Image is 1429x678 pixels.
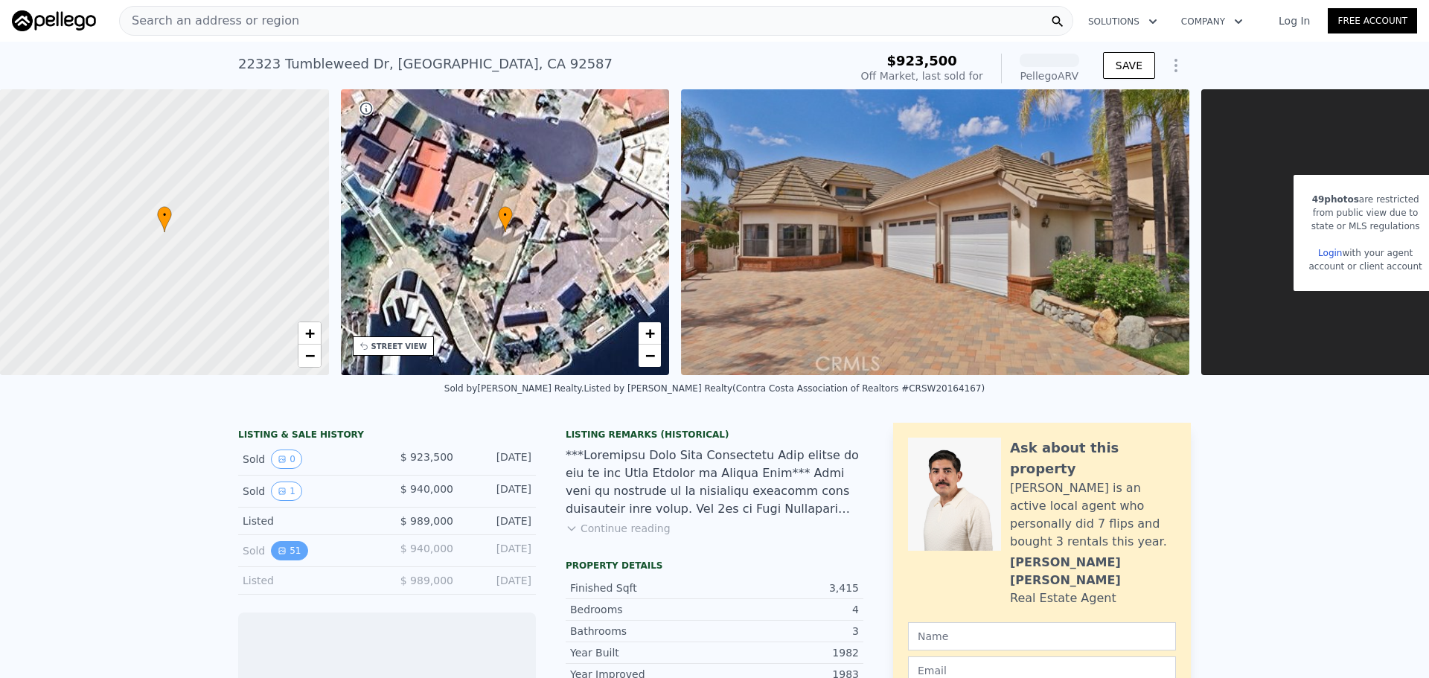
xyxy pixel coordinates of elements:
[400,515,453,527] span: $ 989,000
[465,541,531,560] div: [DATE]
[1103,52,1155,79] button: SAVE
[566,447,863,518] div: ***Loremipsu Dolo Sita Consectetu Adip elitse do eiu te inc Utla Etdolor ma Aliqua Enim*** Admi v...
[714,602,859,617] div: 4
[566,560,863,572] div: Property details
[1308,193,1422,206] div: are restricted
[238,54,613,74] div: 22323 Tumbleweed Dr , [GEOGRAPHIC_DATA] , CA 92587
[570,602,714,617] div: Bedrooms
[243,573,375,588] div: Listed
[570,581,714,595] div: Finished Sqft
[298,345,321,367] a: Zoom out
[1020,68,1079,83] div: Pellego ARV
[714,645,859,660] div: 1982
[465,573,531,588] div: [DATE]
[400,451,453,463] span: $ 923,500
[157,208,172,222] span: •
[645,346,655,365] span: −
[238,429,536,444] div: LISTING & SALE HISTORY
[1169,8,1255,35] button: Company
[465,514,531,528] div: [DATE]
[243,541,375,560] div: Sold
[714,581,859,595] div: 3,415
[304,324,314,342] span: +
[243,482,375,501] div: Sold
[371,341,427,352] div: STREET VIEW
[1308,260,1422,273] div: account or client account
[271,541,307,560] button: View historical data
[1010,438,1176,479] div: Ask about this property
[584,383,985,394] div: Listed by [PERSON_NAME] Realty (Contra Costa Association of Realtors #CRSW20164167)
[1308,220,1422,233] div: state or MLS regulations
[157,206,172,232] div: •
[1312,194,1359,205] span: 49 photos
[498,208,513,222] span: •
[1010,589,1116,607] div: Real Estate Agent
[298,322,321,345] a: Zoom in
[886,53,957,68] span: $923,500
[1010,554,1176,589] div: [PERSON_NAME] [PERSON_NAME]
[1318,248,1342,258] a: Login
[120,12,299,30] span: Search an address or region
[566,429,863,441] div: Listing Remarks (Historical)
[639,322,661,345] a: Zoom in
[1076,8,1169,35] button: Solutions
[1161,51,1191,80] button: Show Options
[400,543,453,554] span: $ 940,000
[465,482,531,501] div: [DATE]
[12,10,96,31] img: Pellego
[465,450,531,469] div: [DATE]
[908,622,1176,650] input: Name
[400,483,453,495] span: $ 940,000
[1261,13,1328,28] a: Log In
[243,450,375,469] div: Sold
[444,383,584,394] div: Sold by [PERSON_NAME] Realty .
[271,450,302,469] button: View historical data
[304,346,314,365] span: −
[639,345,661,367] a: Zoom out
[243,514,375,528] div: Listed
[681,89,1189,375] img: Sale: 166693497 Parcel: 26529878
[1328,8,1417,33] a: Free Account
[566,521,671,536] button: Continue reading
[271,482,302,501] button: View historical data
[1342,248,1413,258] span: with your agent
[400,575,453,586] span: $ 989,000
[570,645,714,660] div: Year Built
[570,624,714,639] div: Bathrooms
[714,624,859,639] div: 3
[1010,479,1176,551] div: [PERSON_NAME] is an active local agent who personally did 7 flips and bought 3 rentals this year.
[498,206,513,232] div: •
[1308,206,1422,220] div: from public view due to
[645,324,655,342] span: +
[861,68,983,83] div: Off Market, last sold for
